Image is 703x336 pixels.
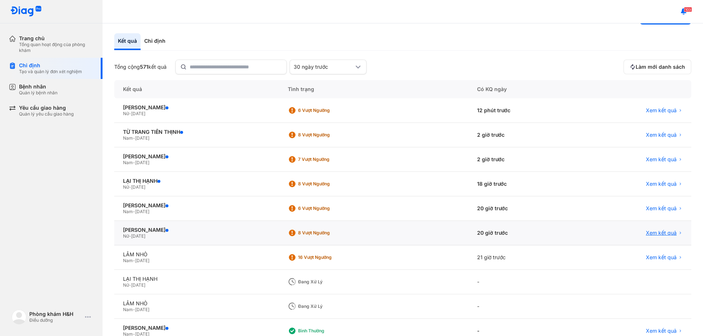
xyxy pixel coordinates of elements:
span: Xem kết quả [646,156,677,163]
div: Tổng quan hoạt động của phòng khám [19,42,94,53]
div: Tổng cộng kết quả [114,64,167,70]
div: Điều dưỡng [29,317,82,323]
div: 2 giờ trước [468,123,576,147]
span: - [129,282,131,288]
span: Nữ [123,233,129,239]
div: [PERSON_NAME] [123,325,270,331]
div: 6 Vượt ngưỡng [298,107,357,113]
div: Bệnh nhân [19,83,57,90]
div: Có KQ ngày [468,80,576,98]
span: [DATE] [135,209,149,214]
span: [DATE] [131,233,145,239]
span: Nam [123,258,133,263]
div: 21 giờ trước [468,245,576,270]
span: - [133,135,135,141]
span: Xem kết quả [646,254,677,261]
span: Nam [123,209,133,214]
img: logo [12,310,26,324]
span: Xem kết quả [646,107,677,114]
div: Quản lý yêu cầu giao hàng [19,111,74,117]
span: 103 [684,7,692,12]
div: Yêu cầu giao hàng [19,105,74,111]
div: Kết quả [114,33,141,50]
span: 571 [140,64,148,70]
div: LÂM NHỎ [123,251,270,258]
div: 30 ngày trước [294,64,354,70]
span: - [129,233,131,239]
div: Bình thường [298,328,357,334]
div: - [468,270,576,294]
span: Nữ [123,282,129,288]
div: Phòng khám H&H [29,311,82,317]
span: [DATE] [135,258,149,263]
div: 7 Vượt ngưỡng [298,156,357,162]
span: Làm mới danh sách [636,64,685,70]
span: - [133,307,135,312]
img: logo [10,6,42,17]
div: Chỉ định [141,33,169,50]
span: Nữ [123,111,129,116]
button: Làm mới danh sách [624,60,691,74]
div: Tình trạng [279,80,469,98]
span: [DATE] [135,307,149,312]
div: 18 giờ trước [468,172,576,196]
div: TỪ TRANG TIẾN THỊNH [123,129,270,135]
span: - [133,209,135,214]
span: [DATE] [131,184,145,190]
div: [PERSON_NAME] [123,153,270,160]
div: Đang xử lý [298,279,357,285]
span: Nữ [123,184,129,190]
div: 6 Vượt ngưỡng [298,205,357,211]
span: Nam [123,160,133,165]
span: Xem kết quả [646,328,677,334]
span: [DATE] [135,135,149,141]
div: [PERSON_NAME] [123,227,270,233]
div: LÂM NHỎ [123,300,270,307]
span: Nam [123,135,133,141]
div: Tạo và quản lý đơn xét nghiệm [19,69,82,75]
span: [DATE] [131,111,145,116]
div: Kết quả [114,80,279,98]
div: Đang xử lý [298,303,357,309]
div: Chỉ định [19,62,82,69]
span: - [129,111,131,116]
div: LẠI THỊ HẠNH [123,276,270,282]
span: [DATE] [131,282,145,288]
span: - [133,160,135,165]
div: 16 Vượt ngưỡng [298,254,357,260]
span: Xem kết quả [646,132,677,138]
div: 8 Vượt ngưỡng [298,181,357,187]
span: Nam [123,307,133,312]
div: 12 phút trước [468,98,576,123]
span: Xem kết quả [646,205,677,212]
div: 8 Vượt ngưỡng [298,132,357,138]
div: 20 giờ trước [468,221,576,245]
span: Xem kết quả [646,181,677,187]
div: LẠI THỊ HẠNH [123,178,270,184]
div: Trang chủ [19,35,94,42]
div: [PERSON_NAME] [123,104,270,111]
span: [DATE] [135,160,149,165]
span: - [129,184,131,190]
div: 20 giờ trước [468,196,576,221]
span: Xem kết quả [646,230,677,236]
div: 8 Vượt ngưỡng [298,230,357,236]
div: Quản lý bệnh nhân [19,90,57,96]
div: 2 giờ trước [468,147,576,172]
span: - [133,258,135,263]
div: - [468,294,576,319]
div: [PERSON_NAME] [123,202,270,209]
